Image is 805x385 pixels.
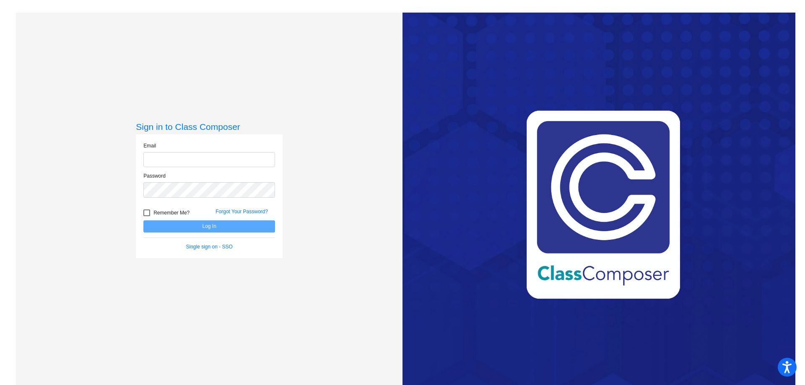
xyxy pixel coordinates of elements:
a: Single sign on - SSO [186,244,233,250]
h3: Sign in to Class Composer [136,121,283,132]
label: Email [143,142,156,150]
button: Log In [143,220,275,233]
span: Remember Me? [153,208,190,218]
a: Forgot Your Password? [216,209,268,214]
label: Password [143,172,166,180]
